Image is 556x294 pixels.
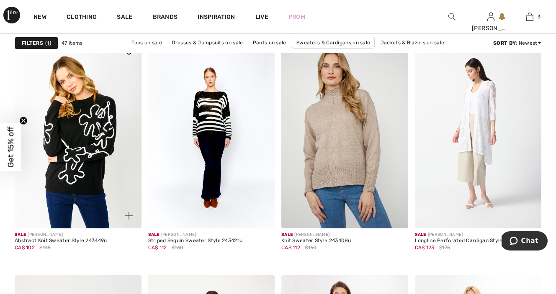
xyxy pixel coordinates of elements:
[283,49,337,59] a: Outerwear on sale
[117,13,132,22] a: Sale
[172,244,183,251] span: $160
[305,244,317,251] span: $160
[493,40,516,46] strong: Sort By
[15,232,26,237] span: Sale
[239,49,281,59] a: Skirts on sale
[125,212,133,220] img: plus_v2.svg
[292,37,375,49] a: Sweaters & Cardigans on sale
[281,232,293,237] span: Sale
[502,231,548,252] iframe: Opens a widget where you can chat to one of our agents
[148,232,160,237] span: Sale
[19,116,28,125] button: Close teaser
[526,12,533,22] img: My Bag
[45,39,51,47] span: 1
[439,244,450,251] span: $175
[415,245,435,251] span: CA$ 123
[33,13,46,22] a: New
[487,12,494,22] img: My Info
[281,39,408,229] img: Frank Lyman Knit Sweater Style 243408u. Taupe
[67,13,97,22] a: Clothing
[415,232,522,238] div: [PERSON_NAME]
[15,245,35,251] span: CA$ 102
[511,12,549,22] a: 3
[15,238,107,244] div: Abstract Knit Sweater Style 243449u
[255,13,268,21] a: Live
[153,13,178,22] a: Brands
[249,37,291,48] a: Pants on sale
[448,12,456,22] img: search the website
[538,13,541,20] span: 3
[15,39,142,229] a: Abstract Knit Sweater Style 243449u. Black/White
[148,238,243,244] div: Striped Sequin Sweater Style 243421u
[288,13,305,21] a: Prom
[167,37,247,48] a: Dresses & Jumpsuits on sale
[376,37,449,48] a: Jackets & Blazers on sale
[22,39,43,47] strong: Filters
[198,13,235,22] span: Inspiration
[281,238,351,244] div: Knit Sweater Style 243408u
[148,232,243,238] div: [PERSON_NAME]
[493,39,541,47] div: : Newest
[148,245,167,251] span: CA$ 112
[127,37,166,48] a: Tops on sale
[472,24,510,33] div: [PERSON_NAME]
[281,232,351,238] div: [PERSON_NAME]
[487,13,494,20] a: Sign In
[281,245,300,251] span: CA$ 112
[415,39,542,229] img: Longline Perforated Cardigan Style 242901. Vanilla 30
[39,244,51,251] span: $145
[3,7,20,23] img: 1ère Avenue
[15,232,107,238] div: [PERSON_NAME]
[6,127,15,168] span: Get 15% off
[62,39,82,47] span: 47 items
[415,238,522,244] div: Longline Perforated Cardigan Style 242901
[415,232,426,237] span: Sale
[148,39,275,229] img: Striped Sequin Sweater Style 243421u. Black/Off White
